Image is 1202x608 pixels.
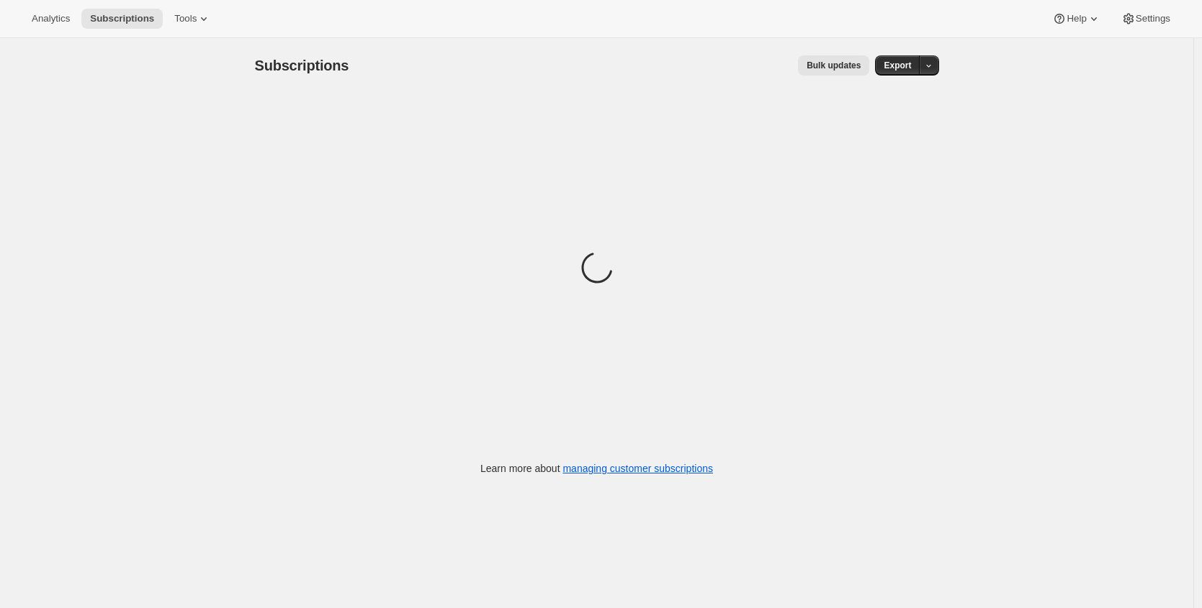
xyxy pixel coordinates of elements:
[1067,13,1086,24] span: Help
[90,13,154,24] span: Subscriptions
[798,55,869,76] button: Bulk updates
[23,9,79,29] button: Analytics
[255,58,349,73] span: Subscriptions
[81,9,163,29] button: Subscriptions
[562,463,713,474] a: managing customer subscriptions
[1113,9,1179,29] button: Settings
[1044,9,1109,29] button: Help
[480,461,713,476] p: Learn more about
[166,9,220,29] button: Tools
[807,60,861,71] span: Bulk updates
[1136,13,1170,24] span: Settings
[174,13,197,24] span: Tools
[875,55,920,76] button: Export
[884,60,911,71] span: Export
[32,13,70,24] span: Analytics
